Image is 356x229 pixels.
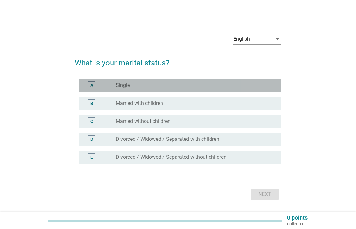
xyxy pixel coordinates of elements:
h2: What is your marital status? [75,51,281,69]
label: Divorced / Widowed / Separated without children [116,154,227,160]
i: arrow_drop_down [274,35,281,43]
div: B [90,100,93,107]
p: collected [287,221,308,226]
div: A [90,82,93,89]
div: D [90,136,93,143]
label: Married without children [116,118,170,124]
label: Single [116,82,130,89]
label: Married with children [116,100,163,106]
div: C [90,118,93,125]
div: English [233,36,250,42]
label: Divorced / Widowed / Separated with children [116,136,219,142]
p: 0 points [287,215,308,221]
div: E [90,154,93,161]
